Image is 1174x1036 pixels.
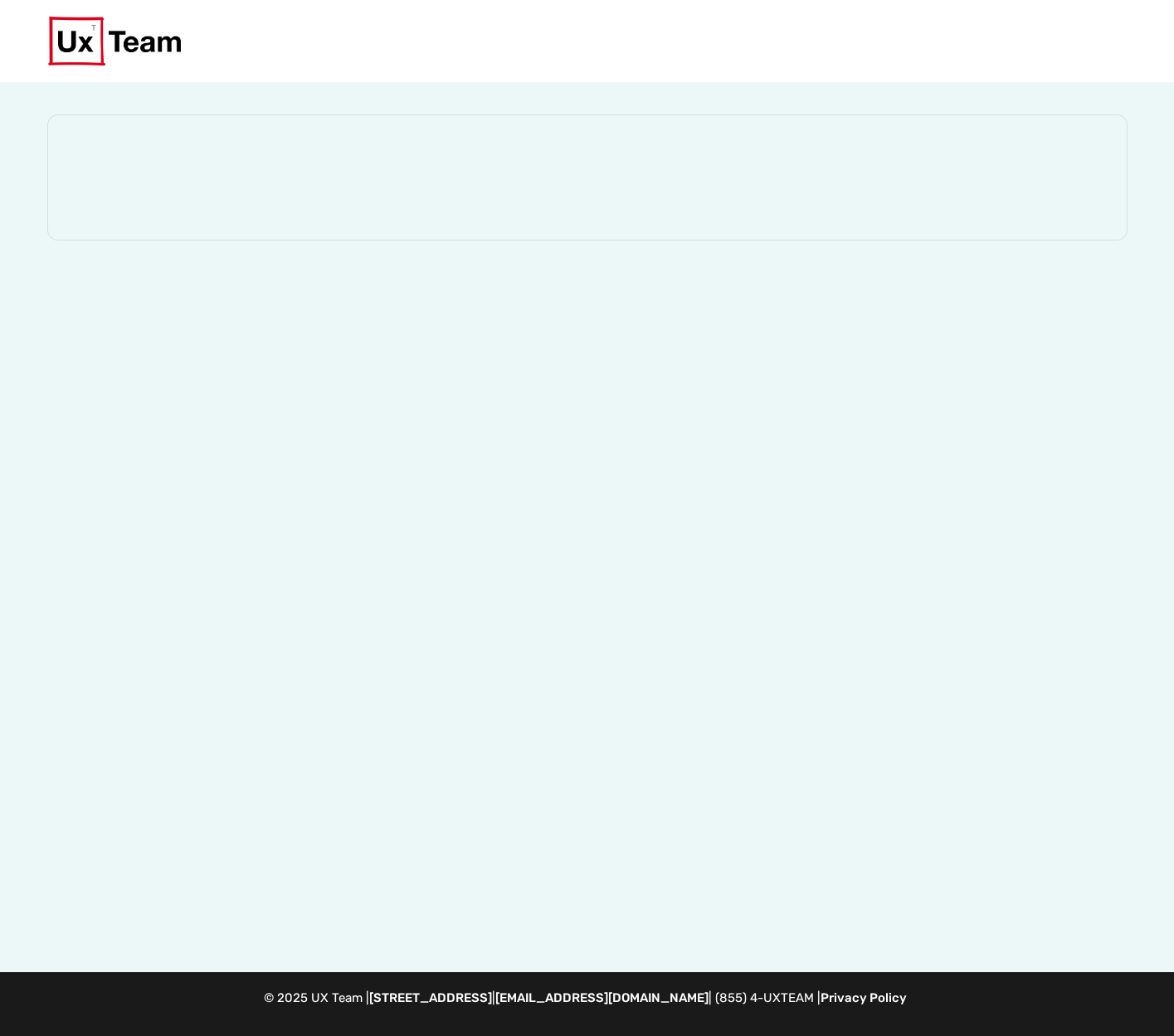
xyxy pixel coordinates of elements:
iframe: d142c49f [48,115,1127,240]
img: UX Team [48,17,181,66]
a: Privacy Policy [821,990,907,1005]
a: [STREET_ADDRESS] [369,990,492,1005]
a: [EMAIL_ADDRESS][DOMAIN_NAME] [495,990,709,1005]
span: © 2025 UX Team | | | (855) 4-UXTEAM | [264,990,910,1005]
